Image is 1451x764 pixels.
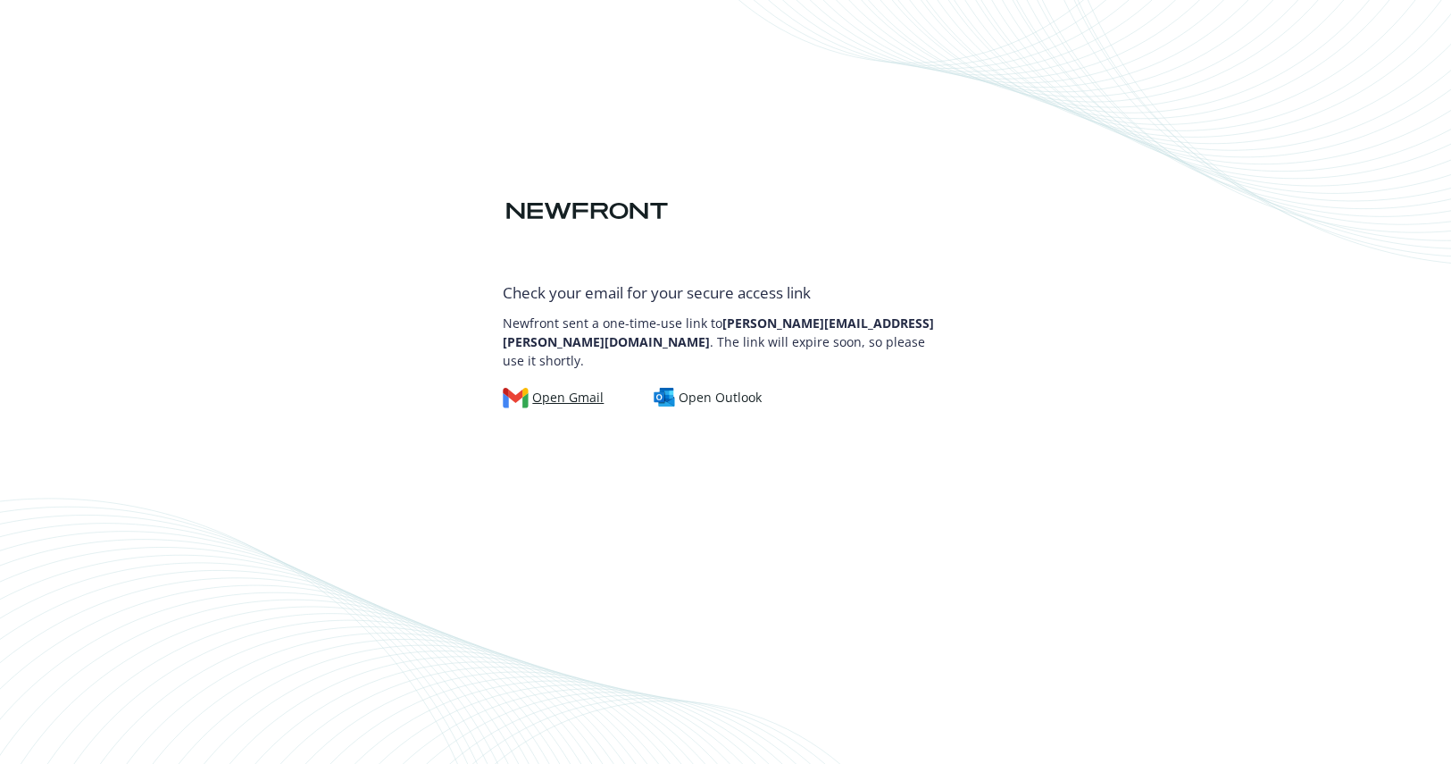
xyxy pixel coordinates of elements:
[503,305,949,370] p: Newfront sent a one-time-use link to . The link will expire soon, so please use it shortly.
[503,388,619,407] a: Open Gmail
[503,196,671,227] img: Newfront logo
[503,388,605,407] div: Open Gmail
[503,281,949,305] div: Check your email for your secure access link
[654,388,675,407] img: outlook-logo.svg
[503,388,530,407] img: gmail-logo.svg
[654,388,762,407] div: Open Outlook
[654,388,776,407] a: Open Outlook
[503,315,934,350] b: [PERSON_NAME][EMAIL_ADDRESS][PERSON_NAME][DOMAIN_NAME]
